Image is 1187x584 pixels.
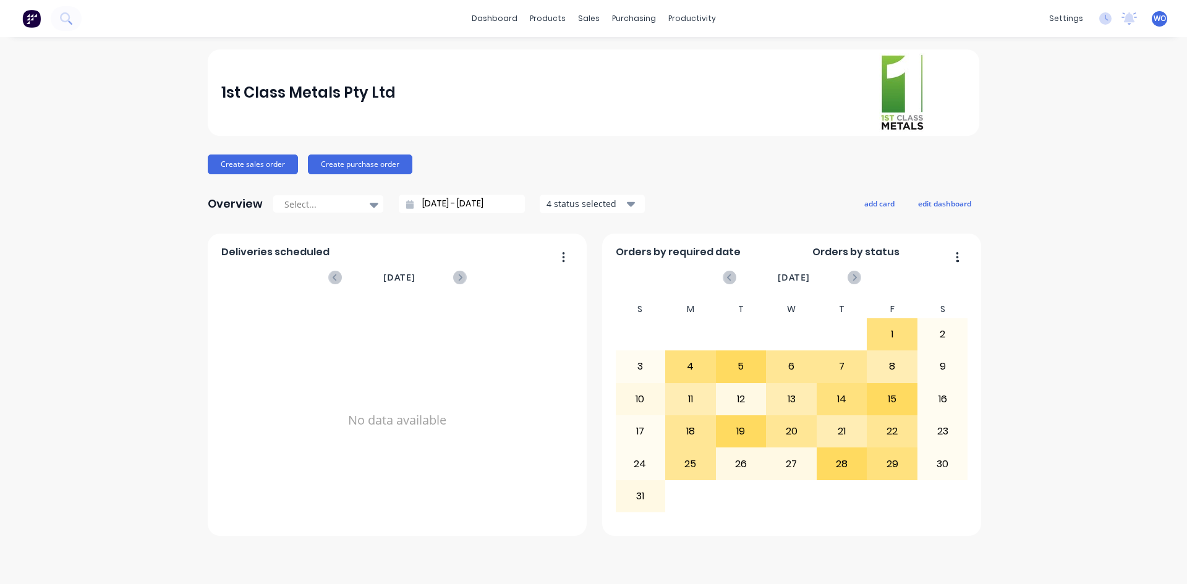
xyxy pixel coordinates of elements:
div: products [524,9,572,28]
div: Overview [208,192,263,216]
div: 11 [666,384,715,415]
span: Orders by required date [616,245,741,260]
div: T [817,300,867,318]
span: Orders by status [812,245,900,260]
div: W [766,300,817,318]
div: purchasing [606,9,662,28]
div: sales [572,9,606,28]
div: 25 [666,448,715,479]
div: 5 [717,351,766,382]
div: S [615,300,666,318]
div: 9 [918,351,968,382]
div: 1st Class Metals Pty Ltd [221,80,396,105]
div: 13 [767,384,816,415]
div: 17 [616,416,665,447]
div: 30 [918,448,968,479]
img: Factory [22,9,41,28]
span: [DATE] [778,271,810,284]
div: 2 [918,319,968,350]
div: 26 [717,448,766,479]
div: 22 [867,416,917,447]
div: 20 [767,416,816,447]
div: T [716,300,767,318]
div: 21 [817,416,867,447]
div: 23 [918,416,968,447]
div: 3 [616,351,665,382]
img: 1st Class Metals Pty Ltd [879,53,925,132]
div: 7 [817,351,867,382]
div: 12 [717,384,766,415]
div: 10 [616,384,665,415]
div: 27 [767,448,816,479]
button: Create sales order [208,154,298,174]
button: 4 status selected [540,195,645,213]
div: 31 [616,481,665,512]
span: [DATE] [383,271,415,284]
div: 29 [867,448,917,479]
button: Create purchase order [308,154,412,174]
span: WO [1154,13,1166,24]
button: add card [856,195,903,211]
a: dashboard [466,9,524,28]
div: 4 status selected [547,197,624,210]
div: No data available [221,300,574,540]
div: settings [1043,9,1089,28]
div: 19 [717,416,766,447]
div: productivity [662,9,722,28]
div: 16 [918,384,968,415]
div: M [665,300,716,318]
div: 28 [817,448,867,479]
div: S [917,300,968,318]
div: 18 [666,416,715,447]
div: 24 [616,448,665,479]
div: 4 [666,351,715,382]
div: F [867,300,917,318]
div: 1 [867,319,917,350]
div: 15 [867,384,917,415]
div: 8 [867,351,917,382]
button: edit dashboard [910,195,979,211]
div: 6 [767,351,816,382]
div: 14 [817,384,867,415]
span: Deliveries scheduled [221,245,330,260]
